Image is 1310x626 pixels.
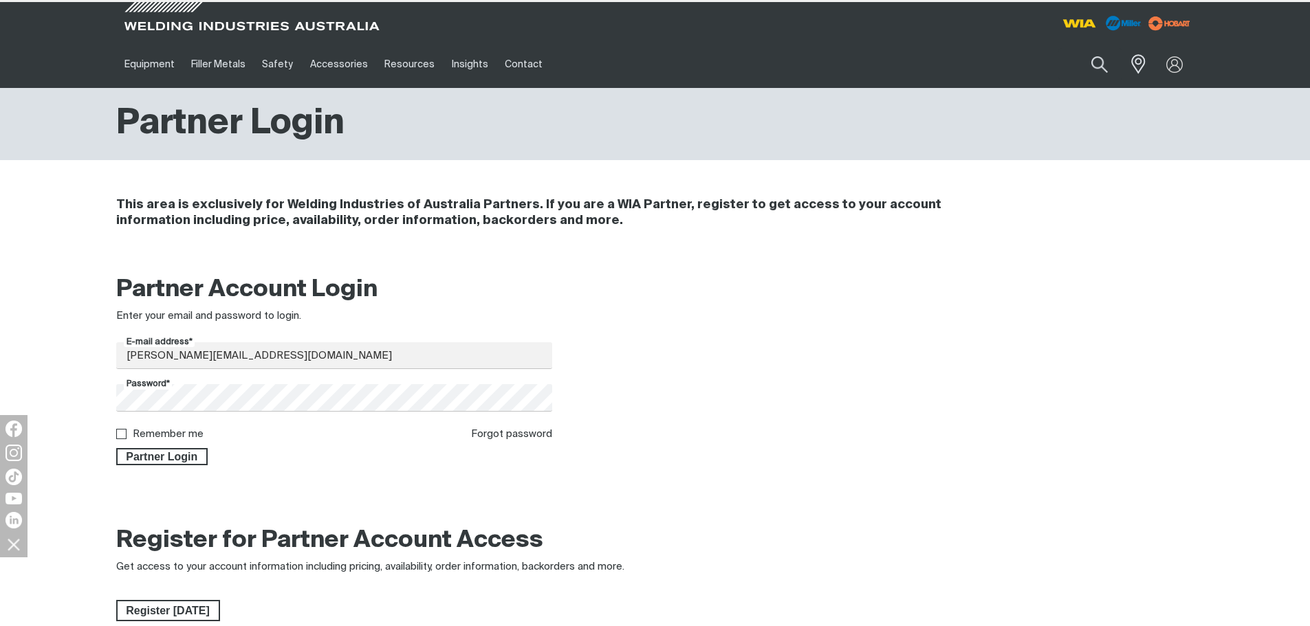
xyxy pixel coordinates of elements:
a: Resources [376,41,443,88]
img: LinkedIn [6,512,22,528]
span: Get access to your account information including pricing, availability, order information, backor... [116,561,624,572]
button: Search products [1076,48,1123,80]
a: Equipment [116,41,183,88]
a: Filler Metals [183,41,254,88]
div: Enter your email and password to login. [116,309,553,324]
h2: Partner Account Login [116,275,553,305]
h4: This area is exclusively for Welding Industries of Australia Partners. If you are a WIA Partner, ... [116,197,1011,229]
h2: Register for Partner Account Access [116,526,543,556]
a: Forgot password [471,429,552,439]
a: Accessories [302,41,376,88]
nav: Main [116,41,925,88]
img: Instagram [6,445,22,461]
img: YouTube [6,493,22,504]
label: Remember me [133,429,204,439]
img: miller [1144,13,1194,34]
a: Insights [443,41,496,88]
img: Facebook [6,421,22,437]
a: Register Today [116,600,220,622]
a: Contact [496,41,551,88]
a: Safety [254,41,301,88]
span: Partner Login [118,448,207,466]
img: TikTok [6,469,22,485]
span: Register [DATE] [118,600,219,622]
img: hide socials [2,533,25,556]
input: Product name or item number... [1058,48,1122,80]
button: Partner Login [116,448,208,466]
h1: Partner Login [116,102,345,146]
